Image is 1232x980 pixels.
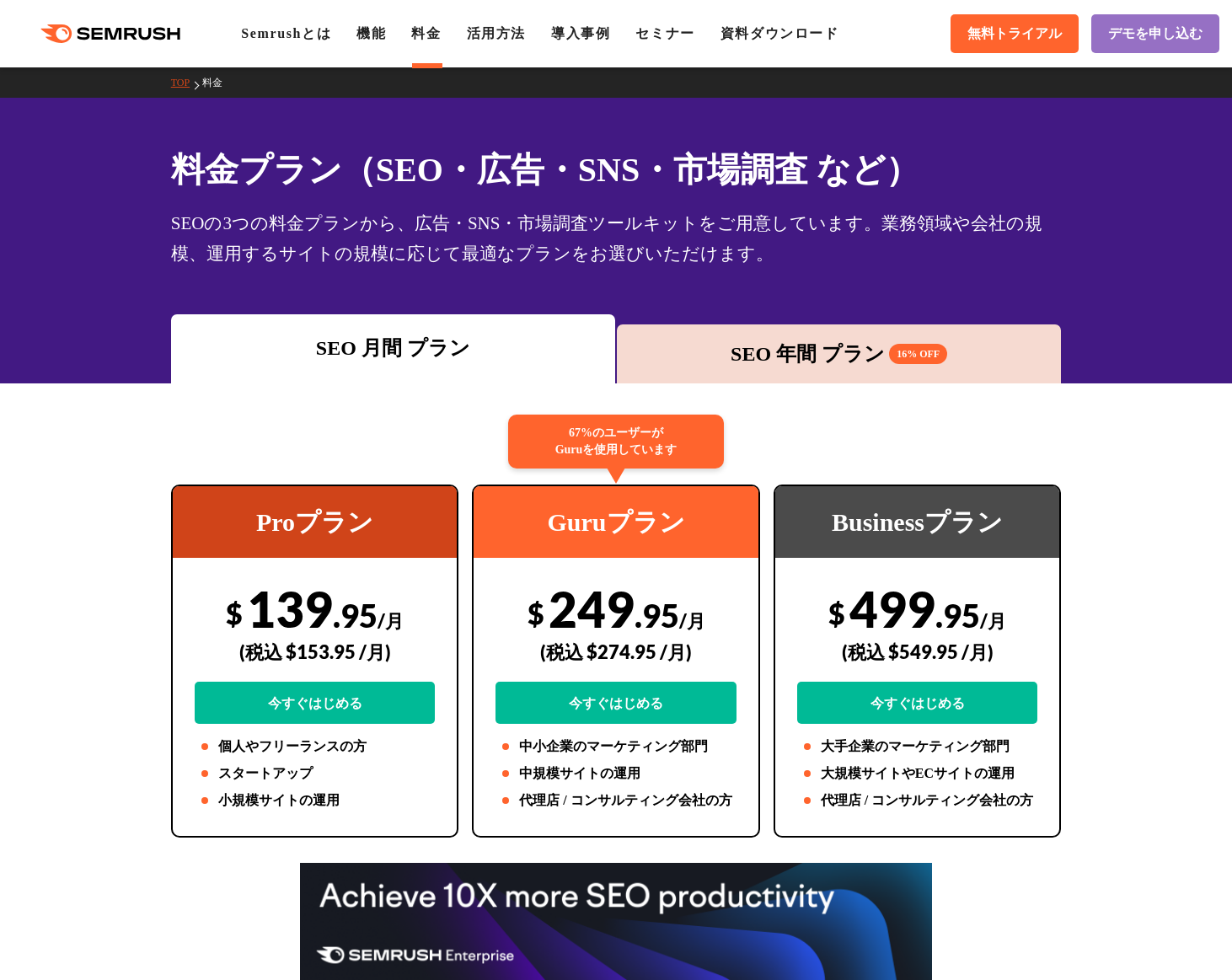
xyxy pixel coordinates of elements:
span: /月 [378,609,404,632]
div: SEO 年間 プラン [625,339,1053,369]
li: 大規模サイトやECサイトの運用 [797,763,1038,784]
div: SEOの3つの料金プランから、広告・SNS・市場調査ツールキットをご用意しています。業務領域や会社の規模、運用するサイトの規模に応じて最適なプランをお選びいただけます。 [171,208,1062,269]
div: 249 [495,579,737,724]
div: SEO 月間 プラン [179,333,607,363]
div: 139 [195,579,436,724]
li: 大手企業のマーケティング部門 [797,736,1038,757]
a: 料金 [202,77,235,88]
span: 無料トライアル [967,25,1062,43]
span: $ [528,596,544,630]
a: 活用方法 [467,26,526,40]
div: (税込 $274.95 /月) [495,622,737,682]
span: /月 [679,609,705,632]
a: 今すぐはじめる [797,682,1038,724]
li: 代理店 / コンサルティング会社の方 [797,790,1038,811]
li: スタートアップ [195,763,436,784]
li: 代理店 / コンサルティング会社の方 [495,790,737,811]
a: セミナー [635,26,694,40]
a: デモを申し込む [1091,14,1219,53]
div: Proプラン [173,486,458,558]
div: 499 [797,579,1038,724]
li: 中小企業のマーケティング部門 [495,736,737,757]
a: 資料ダウンロード [720,26,839,40]
a: 無料トライアル [951,14,1079,53]
span: $ [226,596,243,630]
li: 個人やフリーランスの方 [195,736,436,757]
span: 16% OFF [889,344,947,364]
a: 今すぐはじめる [495,682,737,724]
span: .95 [333,596,378,635]
a: TOP [171,77,202,88]
a: 導入事例 [551,26,610,40]
a: 機能 [356,26,386,40]
div: (税込 $153.95 /月) [195,622,436,682]
span: /月 [980,609,1006,632]
li: 中規模サイトの運用 [495,763,737,784]
span: .95 [635,596,679,635]
span: デモを申し込む [1108,25,1203,43]
li: 小規模サイトの運用 [195,790,436,811]
a: 今すぐはじめる [195,682,436,724]
div: Guruプラン [474,486,758,558]
div: 67%のユーザーが Guruを使用しています [508,415,724,469]
span: .95 [935,596,980,635]
a: 料金 [411,26,441,40]
h1: 料金プラン（SEO・広告・SNS・市場調査 など） [171,145,1062,195]
a: Semrushとは [241,26,331,40]
div: Businessプラン [775,486,1060,558]
span: $ [828,596,845,630]
div: (税込 $549.95 /月) [797,622,1038,682]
